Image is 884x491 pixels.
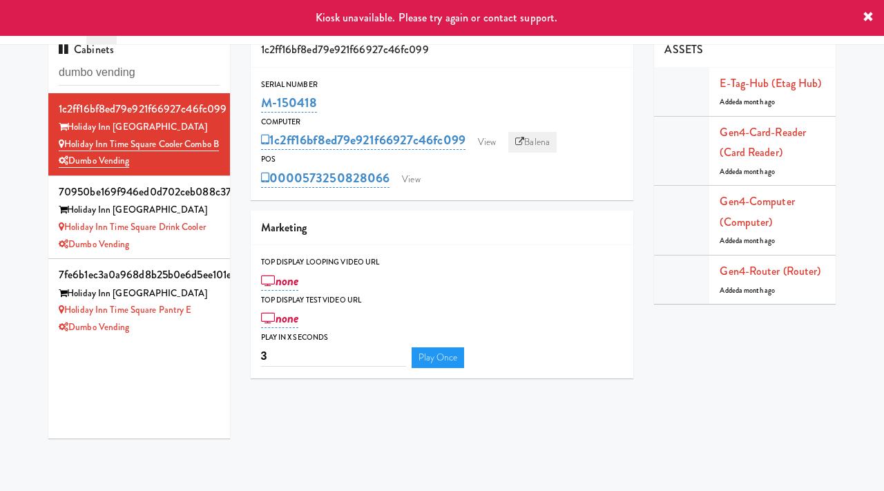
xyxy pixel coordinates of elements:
[720,124,806,161] a: Gen4-card-reader (Card Reader)
[59,137,219,151] a: Holiday Inn Time Square Cooler Combo B
[471,132,503,153] a: View
[59,60,220,86] input: Search cabinets
[59,202,220,219] div: Holiday Inn [GEOGRAPHIC_DATA]
[720,166,775,177] span: Added
[316,10,558,26] span: Kiosk unavailable. Please try again or contact support.
[508,132,557,153] a: Balena
[59,220,206,233] a: Holiday Inn Time Square Drink Cooler
[251,32,634,68] div: 1c2ff16bf8ed79e921f66927c46fc099
[261,78,624,92] div: Serial Number
[59,182,220,202] div: 70950be169f946ed0d702ceb088c37b2
[395,169,427,190] a: View
[261,271,299,291] a: none
[261,131,465,150] a: 1c2ff16bf8ed79e921f66927c46fc099
[720,75,821,91] a: E-tag-hub (Etag Hub)
[59,154,129,168] a: Dumbo Vending
[720,263,820,279] a: Gen4-router (Router)
[59,41,114,57] span: Cabinets
[720,97,775,107] span: Added
[48,259,230,341] li: 7fe6b1ec3a0a968d8b25b0e6d5ee101eHoliday Inn [GEOGRAPHIC_DATA] Holiday Inn Time Square Pantry EDum...
[720,285,775,296] span: Added
[59,119,220,136] div: Holiday Inn [GEOGRAPHIC_DATA]
[48,176,230,259] li: 70950be169f946ed0d702ceb088c37b2Holiday Inn [GEOGRAPHIC_DATA] Holiday Inn Time Square Drink Coole...
[59,238,129,251] a: Dumbo Vending
[261,169,390,188] a: 0000573250828066
[739,97,775,107] span: a month ago
[261,93,318,113] a: M-150418
[739,285,775,296] span: a month ago
[261,220,307,235] span: Marketing
[261,331,624,345] div: Play in X seconds
[720,193,794,230] a: Gen4-computer (Computer)
[59,285,220,302] div: Holiday Inn [GEOGRAPHIC_DATA]
[412,347,465,368] a: Play Once
[59,264,220,285] div: 7fe6b1ec3a0a968d8b25b0e6d5ee101e
[739,235,775,246] span: a month ago
[48,93,230,176] li: 1c2ff16bf8ed79e921f66927c46fc099Holiday Inn [GEOGRAPHIC_DATA] Holiday Inn Time Square Cooler Comb...
[261,256,624,269] div: Top Display Looping Video Url
[664,41,703,57] span: ASSETS
[261,115,624,129] div: Computer
[720,235,775,246] span: Added
[739,166,775,177] span: a month ago
[261,153,624,166] div: POS
[261,309,299,328] a: none
[59,303,191,316] a: Holiday Inn Time Square Pantry E
[59,320,129,334] a: Dumbo Vending
[261,293,624,307] div: Top Display Test Video Url
[59,99,220,119] div: 1c2ff16bf8ed79e921f66927c46fc099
